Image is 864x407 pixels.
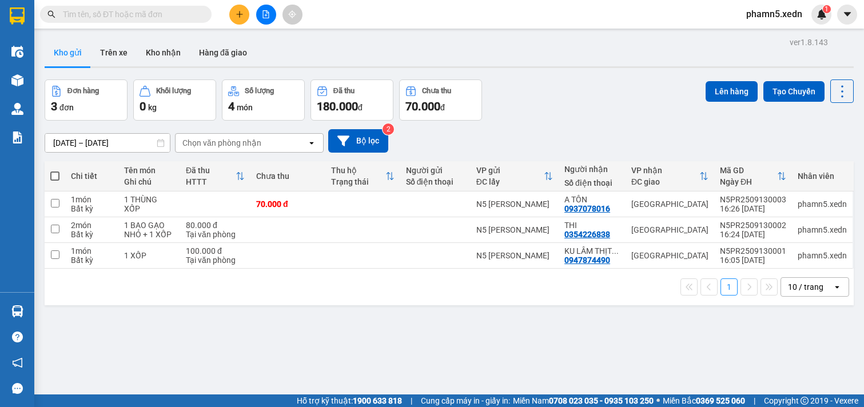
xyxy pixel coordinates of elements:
div: Số điện thoại [406,177,465,186]
button: caret-down [837,5,857,25]
div: Chưa thu [422,87,451,95]
div: HTTT [186,177,236,186]
div: N5PR2509130002 [720,221,786,230]
div: phamn5.xedn [798,251,847,260]
div: KU LÂM THỊT DÊ [564,246,620,256]
div: 1 BAO GẠO NHỎ + 1 XỐP [124,221,174,239]
div: Mã GD [720,166,777,175]
div: 2 món [71,221,113,230]
div: ĐC lấy [476,177,544,186]
span: 1 [825,5,829,13]
div: N5PR2509130001 [720,246,786,256]
th: Toggle SortBy [471,161,559,191]
img: logo-vxr [10,7,25,25]
svg: open [307,138,316,147]
span: ⚪️ [656,398,660,403]
div: VP gửi [476,166,544,175]
img: warehouse-icon [11,103,23,115]
div: 1 THÙNG XỐP [124,195,174,213]
div: Nhân viên [798,171,847,181]
button: Bộ lọc [328,129,388,153]
div: THI [564,221,620,230]
div: 0947874490 [564,256,610,265]
div: Đã thu [186,166,236,175]
div: Bất kỳ [71,256,113,265]
div: 16:05 [DATE] [720,256,786,265]
sup: 2 [383,123,394,135]
span: đ [440,103,445,112]
span: đơn [59,103,74,112]
button: Đã thu180.000đ [310,79,393,121]
div: N5 [PERSON_NAME] [476,199,553,209]
img: warehouse-icon [11,46,23,58]
span: notification [12,357,23,368]
div: 0354226838 [564,230,610,239]
div: 16:26 [DATE] [720,204,786,213]
div: VP nhận [631,166,699,175]
span: | [754,394,755,407]
div: Số lượng [245,87,274,95]
div: Khối lượng [156,87,191,95]
button: Tạo Chuyến [763,81,825,102]
span: search [47,10,55,18]
span: | [411,394,412,407]
button: Kho nhận [137,39,190,66]
div: phamn5.xedn [798,199,847,209]
span: Miền Bắc [663,394,745,407]
div: 1 món [71,195,113,204]
strong: 0369 525 060 [696,396,745,405]
span: caret-down [842,9,853,19]
div: Người nhận [564,165,620,174]
input: Select a date range. [45,134,170,152]
span: phamn5.xedn [737,7,811,21]
div: Chi tiết [71,171,113,181]
span: question-circle [12,332,23,342]
div: Tại văn phòng [186,256,245,265]
div: Đơn hàng [67,87,99,95]
th: Toggle SortBy [714,161,792,191]
div: 1 XỐP [124,251,174,260]
div: N5 [PERSON_NAME] [476,225,553,234]
button: Đơn hàng3đơn [45,79,128,121]
span: copyright [801,397,809,405]
div: 1 món [71,246,113,256]
div: 10 / trang [788,281,823,293]
th: Toggle SortBy [626,161,714,191]
span: Cung cấp máy in - giấy in: [421,394,510,407]
svg: open [833,282,842,292]
div: Tên món [124,166,174,175]
div: ĐC giao [631,177,699,186]
span: món [237,103,253,112]
div: Tại văn phòng [186,230,245,239]
div: Người gửi [406,166,465,175]
img: warehouse-icon [11,305,23,317]
div: Số điện thoại [564,178,620,187]
div: 70.000 đ [256,199,320,209]
div: 80.000 đ [186,221,245,230]
span: 4 [228,99,234,113]
span: ... [612,246,619,256]
div: [GEOGRAPHIC_DATA] [631,225,708,234]
div: A TÔN [564,195,620,204]
div: 16:24 [DATE] [720,230,786,239]
strong: 0708 023 035 - 0935 103 250 [549,396,654,405]
img: icon-new-feature [817,9,827,19]
sup: 1 [823,5,831,13]
button: Lên hàng [706,81,758,102]
div: Đã thu [333,87,355,95]
button: Khối lượng0kg [133,79,216,121]
th: Toggle SortBy [325,161,400,191]
span: đ [358,103,363,112]
div: Ghi chú [124,177,174,186]
div: [GEOGRAPHIC_DATA] [631,251,708,260]
div: N5PR2509130003 [720,195,786,204]
div: 0937078016 [564,204,610,213]
div: Bất kỳ [71,230,113,239]
span: 180.000 [317,99,358,113]
strong: 1900 633 818 [353,396,402,405]
span: Hỗ trợ kỹ thuật: [297,394,402,407]
span: aim [288,10,296,18]
button: Kho gửi [45,39,91,66]
button: plus [229,5,249,25]
span: message [12,383,23,394]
